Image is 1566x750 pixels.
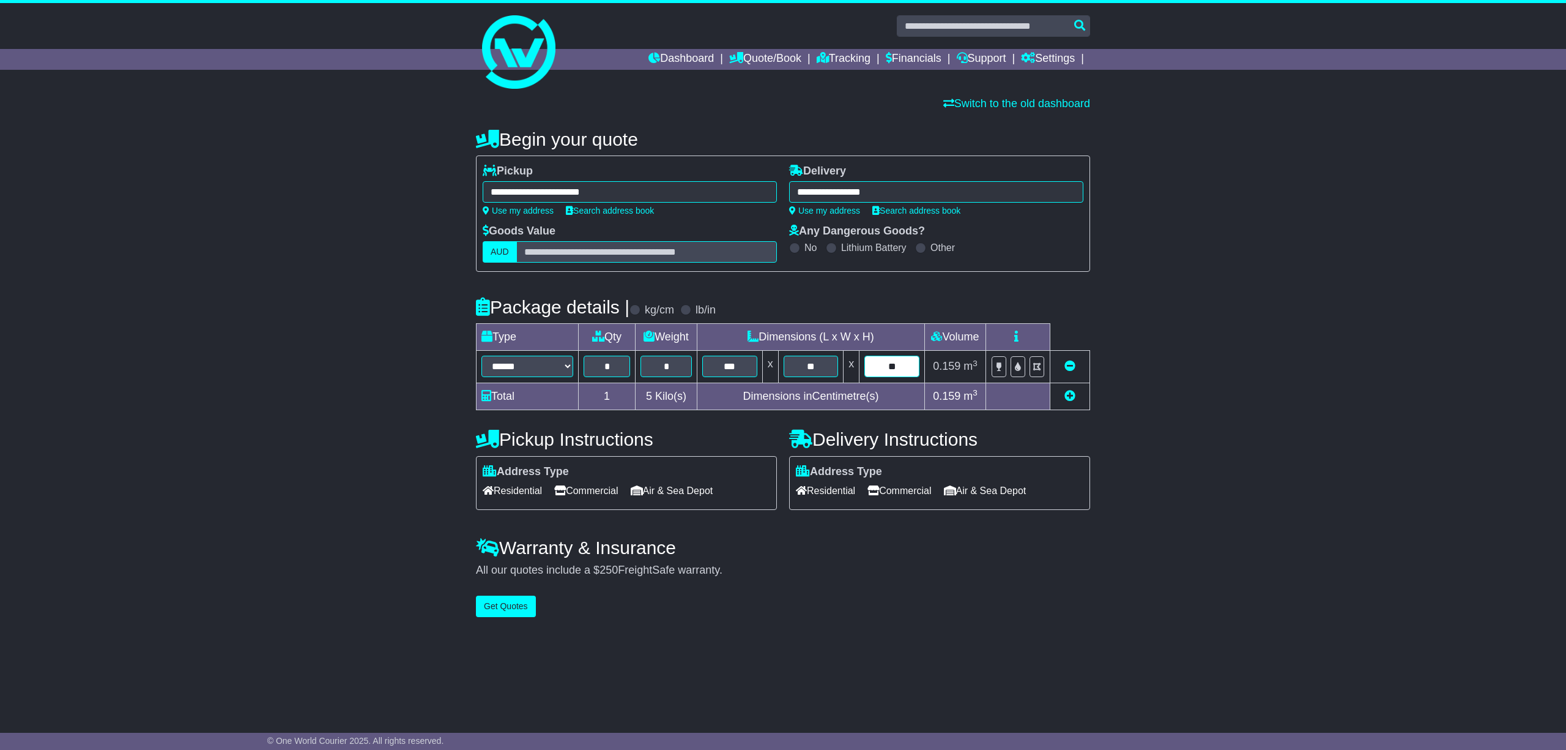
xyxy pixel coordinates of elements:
span: 0.159 [933,360,960,372]
h4: Pickup Instructions [476,429,777,449]
a: Add new item [1064,390,1075,402]
a: Search address book [566,206,654,216]
div: All our quotes include a $ FreightSafe warranty. [476,564,1090,577]
td: Total [477,383,579,410]
a: Use my address [789,206,860,216]
span: Commercial [554,481,618,500]
span: Commercial [867,481,931,500]
td: Kilo(s) [636,383,697,410]
label: Pickup [483,165,533,178]
label: Other [930,242,955,253]
td: Dimensions (L x W x H) [697,324,924,351]
label: No [804,242,817,253]
label: Address Type [796,465,882,479]
label: Lithium Battery [841,242,907,253]
span: 0.159 [933,390,960,402]
a: Quote/Book [729,49,801,70]
a: Financials [886,49,941,70]
a: Dashboard [648,49,714,70]
h4: Package details | [476,297,629,317]
span: m [963,390,978,402]
span: 5 [646,390,652,402]
td: x [844,351,859,383]
span: Residential [796,481,855,500]
span: Air & Sea Depot [944,481,1026,500]
a: Support [957,49,1006,70]
sup: 3 [973,388,978,397]
a: Search address book [872,206,960,216]
td: Weight [636,324,697,351]
label: Goods Value [483,225,555,238]
span: Residential [483,481,542,500]
span: Air & Sea Depot [631,481,713,500]
label: Any Dangerous Goods? [789,225,925,238]
a: Tracking [817,49,870,70]
td: x [762,351,778,383]
label: kg/cm [645,304,674,317]
a: Settings [1021,49,1075,70]
span: 250 [599,564,618,576]
h4: Delivery Instructions [789,429,1090,449]
td: Qty [579,324,636,351]
sup: 3 [973,359,978,368]
td: Volume [924,324,985,351]
label: AUD [483,241,517,263]
td: Type [477,324,579,351]
a: Remove this item [1064,360,1075,372]
a: Switch to the old dashboard [943,97,1090,110]
span: m [963,360,978,372]
span: © One World Courier 2025. All rights reserved. [267,736,444,746]
td: 1 [579,383,636,410]
h4: Begin your quote [476,129,1090,149]
label: Address Type [483,465,569,479]
a: Use my address [483,206,554,216]
label: Delivery [789,165,846,178]
h4: Warranty & Insurance [476,538,1090,558]
label: lb/in [696,304,716,317]
td: Dimensions in Centimetre(s) [697,383,924,410]
button: Get Quotes [476,596,536,617]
